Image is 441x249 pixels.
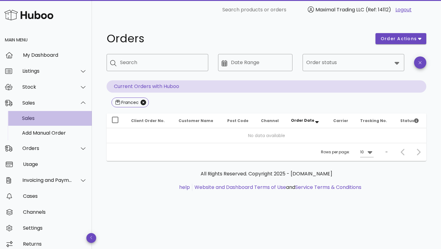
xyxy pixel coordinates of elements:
p: Current Orders with Huboo [107,80,426,93]
a: Logout [395,6,412,13]
th: Client Order No. [126,113,174,128]
div: Stock [22,84,72,90]
span: Carrier [333,118,348,123]
div: Settings [23,225,87,231]
th: Tracking No. [355,113,395,128]
h1: Orders [107,33,368,44]
span: Customer Name [179,118,213,123]
button: order actions [375,33,426,44]
div: Keywords by Traffic [68,36,103,40]
th: Order Date: Sorted descending. Activate to remove sorting. [286,113,328,128]
div: Sales [22,115,87,121]
span: Maximal Trading LLC [315,6,364,13]
div: Usage [23,161,87,167]
a: help [179,184,190,191]
span: Client Order No. [131,118,165,123]
img: logo_orange.svg [10,10,15,15]
img: tab_domain_overview_orange.svg [17,36,21,40]
div: Francec [120,99,139,105]
div: Cases [23,193,87,199]
a: Service Terms & Conditions [295,184,361,191]
th: Post Code [222,113,256,128]
span: Post Code [227,118,248,123]
div: Order status [303,54,404,71]
img: tab_keywords_by_traffic_grey.svg [61,36,66,40]
p: All Rights Reserved. Copyright 2025 - [DOMAIN_NAME] [111,170,421,178]
div: 10Rows per page: [360,147,374,157]
span: Channel [261,118,279,123]
img: website_grey.svg [10,16,15,21]
div: Invoicing and Payments [22,177,72,183]
td: No data available [107,128,426,143]
li: and [192,184,361,191]
div: Add Manual Order [22,130,87,136]
th: Channel [256,113,286,128]
div: – [385,149,388,155]
span: (Ref: 14112) [366,6,391,13]
div: Domain Overview [23,36,55,40]
div: Returns [23,241,87,247]
th: Customer Name [174,113,222,128]
div: Orders [22,145,72,151]
a: Website and Dashboard Terms of Use [194,184,286,191]
div: Domain: [DOMAIN_NAME] [16,16,67,21]
span: order actions [380,36,417,42]
button: Close [141,100,146,105]
div: 10 [360,149,364,155]
div: Listings [22,68,72,74]
div: Sales [22,100,72,106]
th: Status [395,113,426,128]
th: Carrier [328,113,355,128]
img: Huboo Logo [4,8,53,21]
div: Rows per page: [321,143,374,161]
div: My Dashboard [23,52,87,58]
span: Tracking No. [360,118,387,123]
span: Order Date [291,118,314,123]
div: Channels [23,209,87,215]
div: v 4.0.25 [17,10,30,15]
span: Status [400,118,419,123]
